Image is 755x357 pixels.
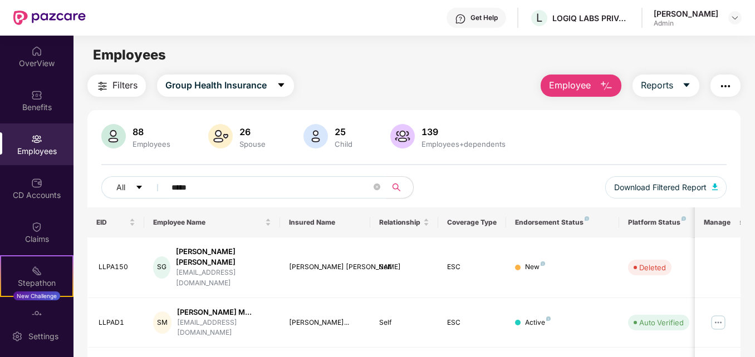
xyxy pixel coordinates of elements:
[370,207,438,237] th: Relationship
[552,13,630,23] div: LOGIQ LABS PRIVATE LIMITED
[96,218,127,227] span: EID
[374,182,380,193] span: close-circle
[541,261,545,266] img: svg+xml;base64,PHN2ZyB4bWxucz0iaHR0cDovL3d3dy53My5vcmcvMjAwMC9zdmciIHdpZHRoPSI4IiBoZWlnaHQ9IjgiIH...
[135,184,143,192] span: caret-down
[31,133,42,145] img: svg+xml;base64,PHN2ZyBpZD0iRW1wbG95ZWVzIiB4bWxucz0iaHR0cDovL3d3dy53My5vcmcvMjAwMC9zdmciIHdpZHRoPS...
[600,80,613,93] img: svg+xml;base64,PHN2ZyB4bWxucz0iaHR0cDovL3d3dy53My5vcmcvMjAwMC9zdmciIHhtbG5zOnhsaW5rPSJodHRwOi8vd3...
[87,207,144,237] th: EID
[654,19,718,28] div: Admin
[289,318,362,328] div: [PERSON_NAME]...
[639,262,666,273] div: Deleted
[116,181,125,194] span: All
[628,218,689,227] div: Platform Status
[682,81,691,91] span: caret-down
[99,262,135,272] div: LLPA150
[93,47,166,63] span: Employees
[731,13,739,22] img: svg+xml;base64,PHN2ZyBpZD0iRHJvcGRvd24tMzJ4MzIiIHhtbG5zPSJodHRwOi8vd3d3LnczLm9yZy8yMDAwL3N2ZyIgd2...
[585,216,589,221] img: svg+xml;base64,PHN2ZyB4bWxucz0iaHR0cDovL3d3dy53My5vcmcvMjAwMC9zdmciIHdpZHRoPSI4IiBoZWlnaHQ9IjgiIH...
[419,140,508,148] div: Employees+dependents
[709,314,727,331] img: manageButton
[237,126,268,137] div: 26
[165,78,267,92] span: Group Health Insurance
[549,78,591,92] span: Employee
[332,140,355,148] div: Child
[130,126,173,137] div: 88
[386,176,414,199] button: search
[130,140,173,148] div: Employees
[112,78,138,92] span: Filters
[639,317,684,328] div: Auto Verified
[177,318,271,339] div: [EMAIL_ADDRESS][DOMAIN_NAME]
[712,184,718,190] img: svg+xml;base64,PHN2ZyB4bWxucz0iaHR0cDovL3d3dy53My5vcmcvMjAwMC9zdmciIHhtbG5zOnhsaW5rPSJodHRwOi8vd3...
[525,318,551,328] div: Active
[379,262,429,272] div: Self
[237,140,268,148] div: Spouse
[176,267,271,289] div: [EMAIL_ADDRESS][DOMAIN_NAME]
[144,207,280,237] th: Employee Name
[455,13,466,24] img: svg+xml;base64,PHN2ZyBpZD0iSGVscC0zMngzMiIgeG1sbnM9Imh0dHA6Ly93d3cudzMub3JnLzIwMDAvc3ZnIiB3aWR0aD...
[1,277,72,289] div: Stepathon
[277,81,286,91] span: caret-down
[605,176,727,199] button: Download Filtered Report
[654,8,718,19] div: [PERSON_NAME]
[31,90,42,101] img: svg+xml;base64,PHN2ZyBpZD0iQmVuZWZpdHMiIHhtbG5zPSJodHRwOi8vd3d3LnczLm9yZy8yMDAwL3N2ZyIgd2lkdGg9Ij...
[633,75,699,97] button: Reportscaret-down
[332,126,355,137] div: 25
[541,75,621,97] button: Employee
[289,262,362,272] div: [PERSON_NAME] [PERSON_NAME]
[515,218,610,227] div: Endorsement Status
[87,75,146,97] button: Filters
[525,262,545,272] div: New
[682,216,686,221] img: svg+xml;base64,PHN2ZyB4bWxucz0iaHR0cDovL3d3dy53My5vcmcvMjAwMC9zdmciIHdpZHRoPSI4IiBoZWlnaHQ9IjgiIH...
[31,221,42,232] img: svg+xml;base64,PHN2ZyBpZD0iQ2xhaW0iIHhtbG5zPSJodHRwOi8vd3d3LnczLm9yZy8yMDAwL3N2ZyIgd2lkdGg9IjIwIi...
[157,75,294,97] button: Group Health Insurancecaret-down
[177,307,271,318] div: [PERSON_NAME] M...
[303,124,328,148] img: svg+xml;base64,PHN2ZyB4bWxucz0iaHR0cDovL3d3dy53My5vcmcvMjAwMC9zdmciIHhtbG5zOnhsaW5rPSJodHRwOi8vd3...
[25,331,62,342] div: Settings
[208,124,233,148] img: svg+xml;base64,PHN2ZyB4bWxucz0iaHR0cDovL3d3dy53My5vcmcvMjAwMC9zdmciIHhtbG5zOnhsaW5rPSJodHRwOi8vd3...
[31,177,42,189] img: svg+xml;base64,PHN2ZyBpZD0iQ0RfQWNjb3VudHMiIGRhdGEtbmFtZT0iQ0QgQWNjb3VudHMiIHhtbG5zPSJodHRwOi8vd3...
[12,331,23,342] img: svg+xml;base64,PHN2ZyBpZD0iU2V0dGluZy0yMHgyMCIgeG1sbnM9Imh0dHA6Ly93d3cudzMub3JnLzIwMDAvc3ZnIiB3aW...
[153,311,171,334] div: SM
[99,318,135,328] div: LLPAD1
[31,265,42,276] img: svg+xml;base64,PHN2ZyB4bWxucz0iaHR0cDovL3d3dy53My5vcmcvMjAwMC9zdmciIHdpZHRoPSIyMSIgaGVpZ2h0PSIyMC...
[13,11,86,25] img: New Pazcare Logo
[31,46,42,57] img: svg+xml;base64,PHN2ZyBpZD0iSG9tZSIgeG1sbnM9Imh0dHA6Ly93d3cudzMub3JnLzIwMDAvc3ZnIiB3aWR0aD0iMjAiIG...
[153,218,263,227] span: Employee Name
[101,124,126,148] img: svg+xml;base64,PHN2ZyB4bWxucz0iaHR0cDovL3d3dy53My5vcmcvMjAwMC9zdmciIHhtbG5zOnhsaW5rPSJodHRwOi8vd3...
[31,309,42,320] img: svg+xml;base64,PHN2ZyBpZD0iRW5kb3JzZW1lbnRzIiB4bWxucz0iaHR0cDovL3d3dy53My5vcmcvMjAwMC9zdmciIHdpZH...
[379,218,421,227] span: Relationship
[470,13,498,22] div: Get Help
[176,246,271,267] div: [PERSON_NAME] [PERSON_NAME]
[386,183,408,192] span: search
[447,318,497,328] div: ESC
[438,207,506,237] th: Coverage Type
[536,11,542,24] span: L
[13,291,60,300] div: New Challenge
[96,80,109,93] img: svg+xml;base64,PHN2ZyB4bWxucz0iaHR0cDovL3d3dy53My5vcmcvMjAwMC9zdmciIHdpZHRoPSIyNCIgaGVpZ2h0PSIyNC...
[280,207,371,237] th: Insured Name
[101,176,169,199] button: Allcaret-down
[719,80,732,93] img: svg+xml;base64,PHN2ZyB4bWxucz0iaHR0cDovL3d3dy53My5vcmcvMjAwMC9zdmciIHdpZHRoPSIyNCIgaGVpZ2h0PSIyNC...
[153,256,170,279] div: SG
[641,78,673,92] span: Reports
[390,124,415,148] img: svg+xml;base64,PHN2ZyB4bWxucz0iaHR0cDovL3d3dy53My5vcmcvMjAwMC9zdmciIHhtbG5zOnhsaW5rPSJodHRwOi8vd3...
[614,181,707,194] span: Download Filtered Report
[374,184,380,190] span: close-circle
[379,318,429,328] div: Self
[695,207,740,237] th: Manage
[447,262,497,272] div: ESC
[546,316,551,321] img: svg+xml;base64,PHN2ZyB4bWxucz0iaHR0cDovL3d3dy53My5vcmcvMjAwMC9zdmciIHdpZHRoPSI4IiBoZWlnaHQ9IjgiIH...
[419,126,508,137] div: 139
